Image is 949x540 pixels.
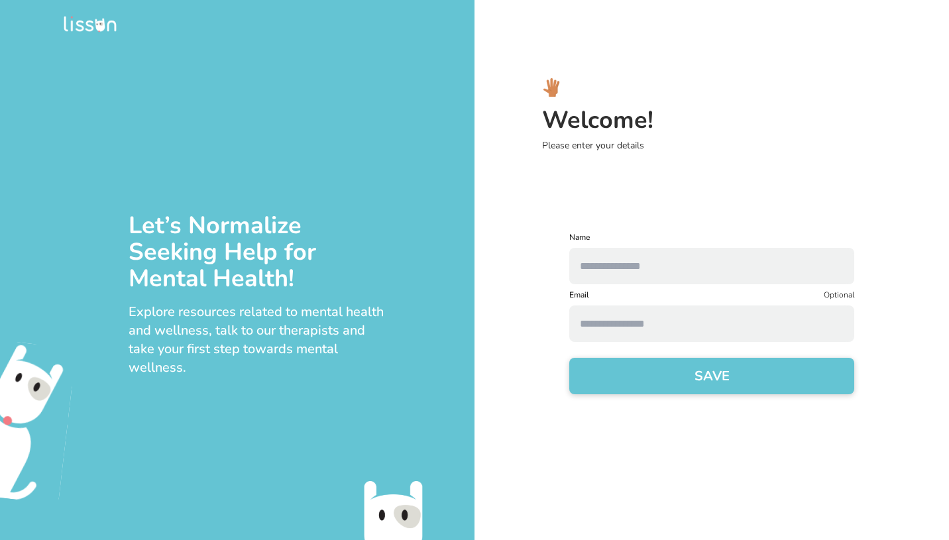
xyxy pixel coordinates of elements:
[569,232,854,243] label: Name
[64,16,117,32] img: logo.png
[347,480,439,540] img: emo-bottom.svg
[542,78,561,97] img: hi_logo.svg
[569,358,854,394] button: SAVE
[824,290,854,300] p: Optional
[542,139,949,152] p: Please enter your details
[129,213,388,292] div: Let’s Normalize Seeking Help for Mental Health!
[542,107,949,134] h3: Welcome!
[569,290,589,300] label: Email
[129,303,388,377] div: Explore resources related to mental health and wellness, talk to our therapists and take your fir...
